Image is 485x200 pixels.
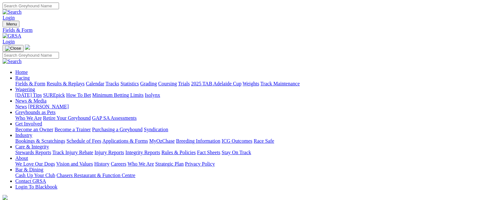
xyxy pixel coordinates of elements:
a: How To Bet [66,92,91,98]
div: Greyhounds as Pets [15,115,482,121]
a: Care & Integrity [15,144,49,149]
a: Become an Owner [15,127,53,132]
a: Industry [15,132,32,138]
a: Calendar [86,81,104,86]
a: Fact Sheets [197,150,220,155]
a: Track Injury Rebate [52,150,93,155]
a: About [15,155,28,161]
button: Toggle navigation [3,45,24,52]
a: Vision and Values [56,161,93,167]
div: Care & Integrity [15,150,482,155]
a: Track Maintenance [261,81,300,86]
a: Syndication [144,127,168,132]
a: Bar & Dining [15,167,43,172]
a: Applications & Forms [102,138,148,144]
a: Stewards Reports [15,150,51,155]
a: Grading [140,81,157,86]
a: Minimum Betting Limits [92,92,143,98]
img: logo-grsa-white.png [3,195,8,200]
div: Industry [15,138,482,144]
a: Wagering [15,87,35,92]
input: Search [3,3,59,9]
a: Login To Blackbook [15,184,57,189]
a: Race Safe [254,138,274,144]
img: Search [3,59,22,64]
a: Chasers Restaurant & Function Centre [56,173,135,178]
a: Login [3,39,15,44]
a: Who We Are [15,115,42,121]
a: Racing [15,75,30,81]
a: Injury Reports [94,150,124,155]
a: Fields & Form [15,81,45,86]
a: Tracks [106,81,119,86]
a: We Love Our Dogs [15,161,55,167]
a: Login [3,15,15,20]
img: GRSA [3,33,21,39]
a: Purchasing a Greyhound [92,127,143,132]
a: Become a Trainer [55,127,91,132]
img: Close [5,46,21,51]
button: Toggle navigation [3,21,19,27]
img: logo-grsa-white.png [25,45,30,50]
div: Bar & Dining [15,173,482,178]
div: About [15,161,482,167]
a: Get Involved [15,121,42,126]
span: Menu [6,22,17,26]
a: Contact GRSA [15,178,46,184]
a: News [15,104,27,109]
a: MyOzChase [149,138,175,144]
div: Get Involved [15,127,482,132]
a: Rules & Policies [161,150,196,155]
a: Careers [111,161,126,167]
a: [DATE] Tips [15,92,42,98]
a: Trials [178,81,190,86]
div: News & Media [15,104,482,110]
a: Schedule of Fees [66,138,101,144]
a: [PERSON_NAME] [28,104,69,109]
a: Fields & Form [3,27,482,33]
a: Strategic Plan [155,161,184,167]
input: Search [3,52,59,59]
a: Isolynx [145,92,160,98]
a: Bookings & Scratchings [15,138,65,144]
a: Who We Are [128,161,154,167]
a: Results & Replays [47,81,85,86]
a: Coursing [158,81,177,86]
a: Integrity Reports [125,150,160,155]
a: Weights [243,81,259,86]
a: History [94,161,109,167]
a: Cash Up Your Club [15,173,55,178]
a: ICG Outcomes [222,138,252,144]
a: Privacy Policy [185,161,215,167]
div: Wagering [15,92,482,98]
a: 2025 TAB Adelaide Cup [191,81,241,86]
a: Breeding Information [176,138,220,144]
a: Statistics [121,81,139,86]
a: News & Media [15,98,47,104]
a: Stay On Track [222,150,251,155]
img: Search [3,9,22,15]
a: SUREpick [43,92,65,98]
a: Greyhounds as Pets [15,110,55,115]
a: Home [15,69,28,75]
a: Retire Your Greyhound [43,115,91,121]
a: GAP SA Assessments [92,115,137,121]
div: Racing [15,81,482,87]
